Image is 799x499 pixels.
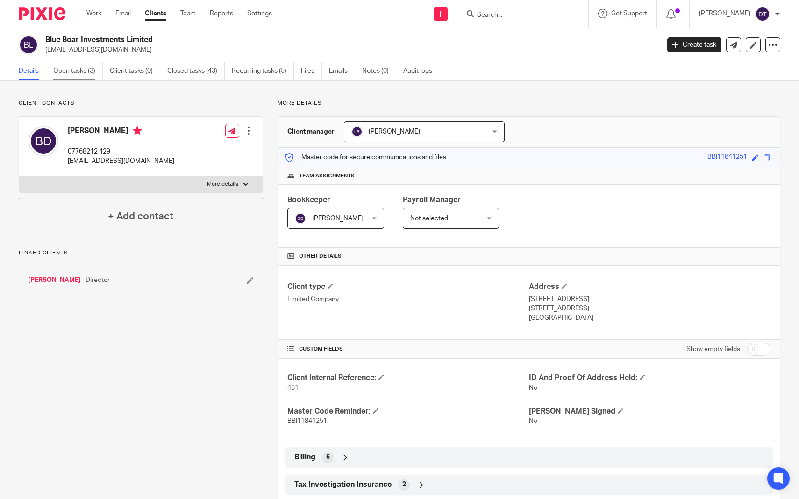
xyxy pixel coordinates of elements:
a: Work [86,9,101,18]
span: Payroll Manager [403,196,461,204]
h2: Blue Boar Investments Limited [45,35,532,45]
span: [PERSON_NAME] [369,128,420,135]
img: Pixie [19,7,65,20]
span: Director [86,275,110,285]
a: [PERSON_NAME] [28,275,81,285]
span: 2 [402,480,406,489]
input: Search [476,11,560,20]
span: BBI11841251 [287,418,327,424]
h4: CUSTOM FIELDS [287,345,529,353]
label: Show empty fields [686,344,740,354]
span: Team assignments [299,172,355,180]
img: svg%3E [29,126,58,156]
h4: Client type [287,282,529,292]
span: 6 [326,452,330,462]
a: Closed tasks (43) [167,62,225,80]
i: Primary [133,126,142,135]
span: Get Support [611,10,647,17]
div: BBI11841251 [707,152,747,163]
h4: [PERSON_NAME] [68,126,174,138]
a: Team [180,9,196,18]
p: [STREET_ADDRESS] [529,304,770,313]
span: Tax Investigation Insurance [294,480,392,490]
p: Limited Company [287,295,529,304]
span: Other details [299,253,342,260]
span: Billing [294,452,315,462]
span: No [529,418,537,424]
a: Files [301,62,322,80]
a: Reports [210,9,233,18]
a: Settings [247,9,272,18]
a: Email [115,9,131,18]
a: Recurring tasks (5) [232,62,294,80]
p: [PERSON_NAME] [699,9,750,18]
a: Audit logs [403,62,439,80]
p: 07768212 429 [68,147,174,156]
img: svg%3E [19,35,38,55]
h4: + Add contact [108,209,173,224]
span: Bookkeeper [287,196,330,204]
p: [EMAIL_ADDRESS][DOMAIN_NAME] [68,156,174,166]
a: Clients [145,9,166,18]
span: [PERSON_NAME] [312,215,364,222]
img: svg%3E [351,126,363,137]
span: 461 [287,385,299,391]
h4: Address [529,282,770,292]
img: svg%3E [755,7,770,21]
p: More details [207,181,238,188]
a: Create task [667,37,721,52]
a: Notes (0) [362,62,396,80]
h4: Master Code Reminder: [287,407,529,416]
span: No [529,385,537,391]
span: Not selected [410,215,448,222]
p: [GEOGRAPHIC_DATA] [529,313,770,323]
img: svg%3E [295,213,306,224]
p: More details [278,99,780,107]
p: Client contacts [19,99,263,107]
p: [EMAIL_ADDRESS][DOMAIN_NAME] [45,45,653,55]
h4: Client Internal Reference: [287,373,529,383]
p: Master code for secure communications and files [285,153,446,162]
p: Linked clients [19,249,263,257]
p: [STREET_ADDRESS] [529,295,770,304]
h4: ID And Proof Of Address Held: [529,373,770,383]
a: Client tasks (0) [110,62,160,80]
a: Emails [329,62,355,80]
a: Open tasks (3) [53,62,103,80]
h4: [PERSON_NAME] Signed [529,407,770,416]
h3: Client manager [287,127,335,136]
a: Details [19,62,46,80]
